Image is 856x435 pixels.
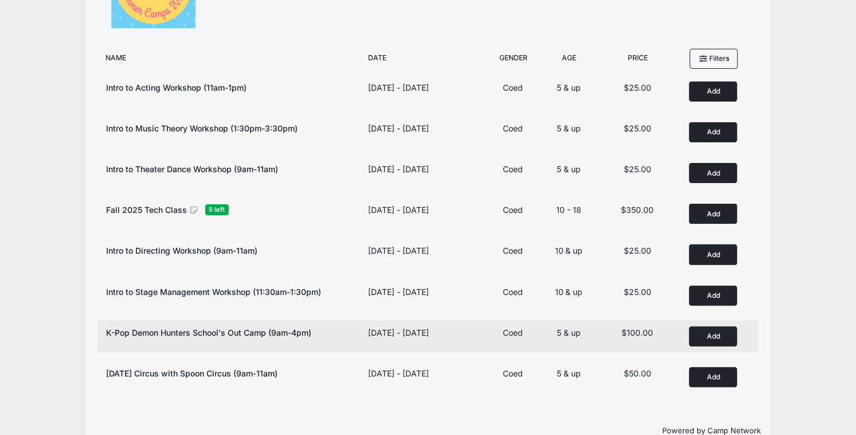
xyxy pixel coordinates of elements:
[689,122,737,142] button: Add
[503,205,523,215] span: Coed
[106,83,247,92] span: Intro to Acting Workshop (11am-1pm)
[624,123,651,133] span: $25.00
[368,122,429,134] div: [DATE] - [DATE]
[557,83,581,92] span: 5 & up
[106,368,277,378] span: [DATE] Circus with Spoon Circus (9am-11am)
[100,53,362,69] div: Name
[622,205,654,215] span: $350.00
[106,164,278,174] span: Intro to Theater Dance Workshop (9am-11am)
[689,367,737,387] button: Add
[624,368,651,378] span: $50.00
[503,246,523,255] span: Coed
[689,204,737,224] button: Add
[368,81,429,94] div: [DATE] - [DATE]
[624,83,651,92] span: $25.00
[106,287,321,297] span: Intro to Stage Management Workshop (11:30am-1:30pm)
[503,83,523,92] span: Coed
[106,328,311,337] span: K-Pop Demon Hunters School's Out Camp (9am-4pm)
[106,205,187,215] span: Fall 2025 Tech Class
[362,53,487,69] div: Date
[689,327,737,347] button: Add
[557,368,581,378] span: 5 & up
[503,328,523,337] span: Coed
[689,81,737,102] button: Add
[624,287,651,297] span: $25.00
[368,286,429,298] div: [DATE] - [DATE]
[689,244,737,265] button: Add
[599,53,677,69] div: Price
[368,327,429,339] div: [DATE] - [DATE]
[487,53,540,69] div: Gender
[556,205,581,215] span: 10 - 18
[106,246,257,255] span: Intro to Directing Workshop (9am-11am)
[503,287,523,297] span: Coed
[503,123,523,133] span: Coed
[205,204,229,215] span: 5 left
[106,123,298,133] span: Intro to Music Theory Workshop (1:30pm-3:30pm)
[622,328,654,337] span: $100.00
[624,246,651,255] span: $25.00
[689,286,737,306] button: Add
[690,49,738,68] button: Filters
[624,164,651,174] span: $25.00
[503,164,523,174] span: Coed
[555,287,583,297] span: 10 & up
[368,367,429,379] div: [DATE] - [DATE]
[689,163,737,183] button: Add
[368,163,429,175] div: [DATE] - [DATE]
[368,244,429,257] div: [DATE] - [DATE]
[368,204,429,216] div: [DATE] - [DATE]
[540,53,599,69] div: Age
[557,328,581,337] span: 5 & up
[557,123,581,133] span: 5 & up
[557,164,581,174] span: 5 & up
[555,246,583,255] span: 10 & up
[503,368,523,378] span: Coed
